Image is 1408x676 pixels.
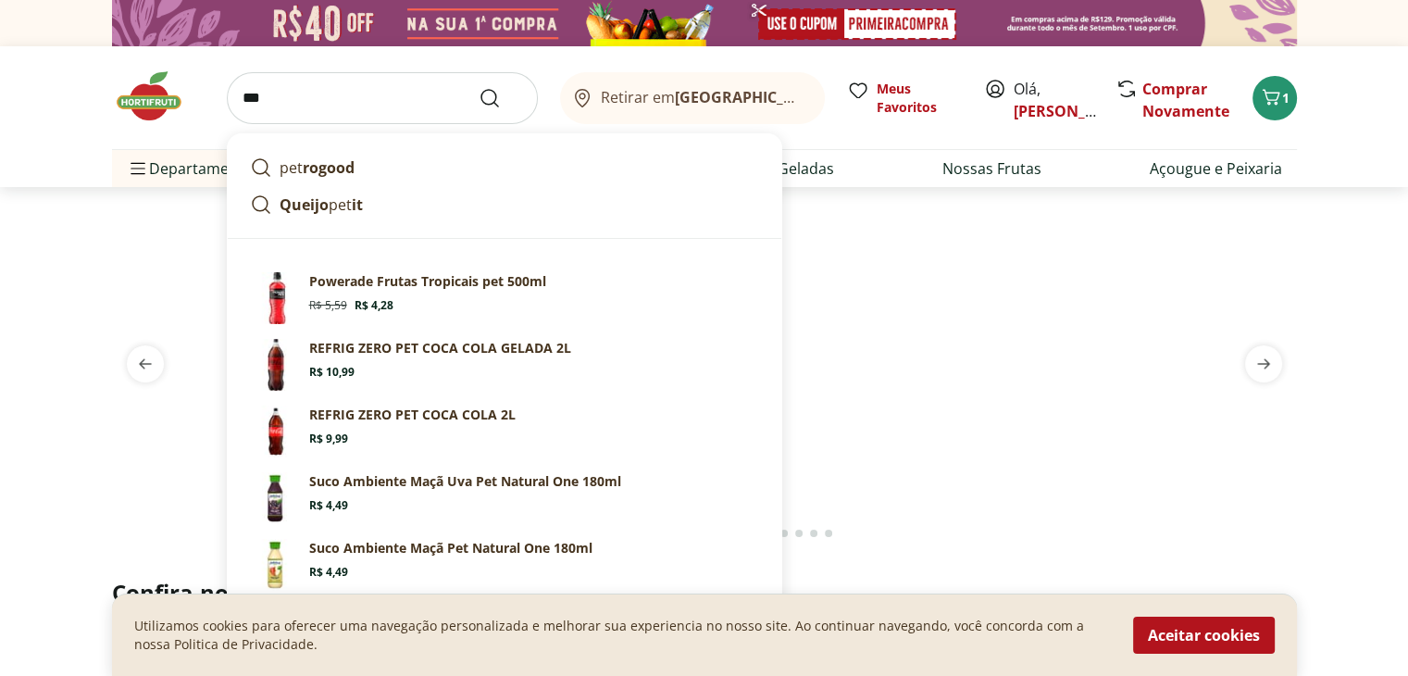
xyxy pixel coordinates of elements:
[309,298,347,313] span: R$ 5,59
[791,511,806,556] button: Go to page 15 from fs-carousel
[1230,345,1297,382] button: next
[309,472,621,491] p: Suco Ambiente Maçã Uva Pet Natural One 180ml
[309,498,348,513] span: R$ 4,49
[250,472,302,524] img: Suco Natural One Ambiente Maçã e Uva 180ml
[250,406,302,457] img: Principal
[303,157,355,178] strong: rogood
[309,432,348,446] span: R$ 9,99
[821,511,836,556] button: Go to page 17 from fs-carousel
[309,565,348,580] span: R$ 4,49
[479,87,523,109] button: Submit Search
[243,186,766,223] a: Queijopetit
[309,339,571,357] p: REFRIG ZERO PET COCA COLA GELADA 2L
[1133,617,1275,654] button: Aceitar cookies
[127,146,260,191] span: Departamentos
[280,156,355,179] p: pet
[243,398,766,465] a: PrincipalREFRIG ZERO PET COCA COLA 2LR$ 9,99
[309,365,355,380] span: R$ 10,99
[1252,76,1297,120] button: Carrinho
[942,157,1041,180] a: Nossas Frutas
[243,465,766,532] a: Suco Natural One Ambiente Maçã e Uva 180mlSuco Ambiente Maçã Uva Pet Natural One 180mlR$ 4,49
[227,72,538,124] input: search
[675,87,987,107] b: [GEOGRAPHIC_DATA]/[GEOGRAPHIC_DATA]
[112,69,205,124] img: Hortifruti
[134,617,1111,654] p: Utilizamos cookies para oferecer uma navegação personalizada e melhorar sua experiencia no nosso ...
[355,298,393,313] span: R$ 4,28
[1142,79,1229,121] a: Comprar Novamente
[847,80,962,117] a: Meus Favoritos
[560,72,825,124] button: Retirar em[GEOGRAPHIC_DATA]/[GEOGRAPHIC_DATA]
[243,332,766,398] a: REFRIG ZERO PET COCA COLA GELADA 2LR$ 10,99
[352,194,363,215] strong: it
[309,539,592,557] p: Suco Ambiente Maçã Pet Natural One 180ml
[777,511,791,556] button: Go to page 14 from fs-carousel
[243,532,766,598] a: Suco Natural One Ambiente Maçã 180mlSuco Ambiente Maçã Pet Natural One 180mlR$ 4,49
[243,149,766,186] a: petrogood
[309,406,516,424] p: REFRIG ZERO PET COCA COLA 2L
[1014,101,1134,121] a: [PERSON_NAME]
[112,345,179,382] button: previous
[280,194,329,215] strong: Queijo
[806,511,821,556] button: Go to page 16 from fs-carousel
[127,146,149,191] button: Menu
[1282,89,1290,106] span: 1
[112,578,1297,607] h2: Confira nossos descontos exclusivos
[1014,78,1096,122] span: Olá,
[280,194,363,216] p: pet
[877,80,962,117] span: Meus Favoritos
[243,265,766,332] a: Powerade Frutas Tropicais pet 500mlR$ 5,59R$ 4,28
[1150,157,1282,180] a: Açougue e Peixaria
[250,539,302,591] img: Suco Natural One Ambiente Maçã 180ml
[309,272,546,291] p: Powerade Frutas Tropicais pet 500ml
[601,89,805,106] span: Retirar em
